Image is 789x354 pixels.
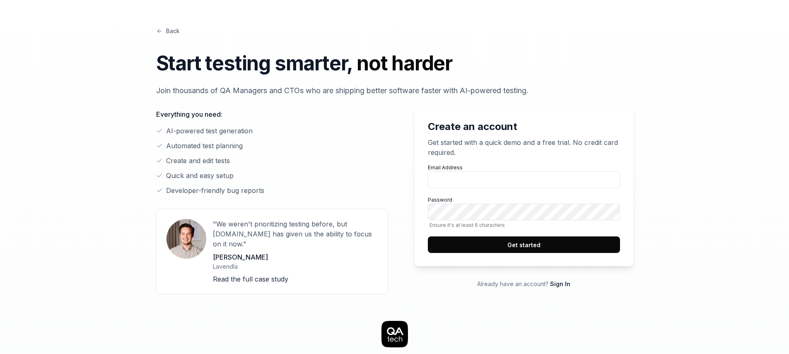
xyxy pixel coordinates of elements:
a: Read the full case study [213,275,288,283]
label: Password [428,196,620,228]
h2: Create an account [428,119,620,134]
input: PasswordEnsure it's at least 6 characters [428,204,620,220]
p: Lavendla [213,262,378,271]
a: Sign In [550,280,570,287]
input: Email Address [428,171,620,188]
li: Quick and easy setup [156,171,388,181]
p: "We weren't prioritizing testing before, but [DOMAIN_NAME] has given us the ability to focus on i... [213,219,378,249]
li: Automated test planning [156,141,388,151]
p: Everything you need: [156,109,388,119]
label: Email Address [428,164,620,188]
img: User avatar [166,219,206,259]
li: Create and edit tests [156,156,388,166]
p: Join thousands of QA Managers and CTOs who are shipping better software faster with AI-powered te... [156,85,633,96]
h1: Start testing smarter, [156,48,633,78]
button: Get started [428,236,620,253]
p: [PERSON_NAME] [213,252,378,262]
span: Ensure it's at least 6 characters [428,222,620,228]
p: Get started with a quick demo and a free trial. No credit card required. [428,137,620,157]
li: AI-powered test generation [156,126,388,136]
p: Already have an account? [415,279,633,288]
li: Developer-friendly bug reports [156,185,388,195]
a: Back [156,26,180,35]
span: not harder [357,51,452,75]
